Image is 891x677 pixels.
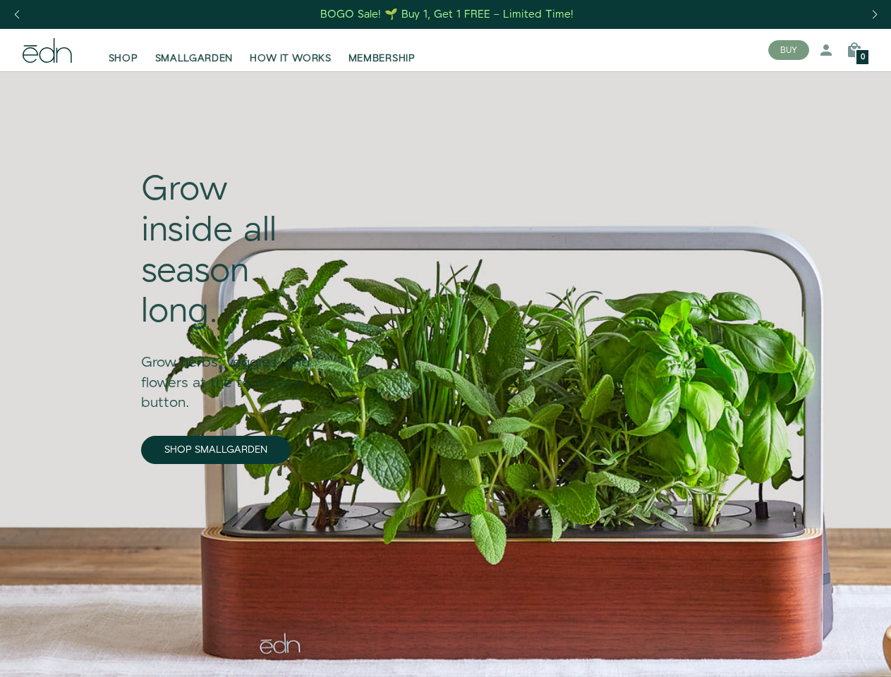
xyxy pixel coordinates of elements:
[147,35,242,66] a: SMALLGARDEN
[141,436,291,464] a: SHOP SMALLGARDEN
[861,54,865,61] span: 0
[768,40,809,60] button: BUY
[155,51,234,66] span: SMALLGARDEN
[141,170,325,332] div: Grow inside all season long.
[241,35,339,66] a: HOW IT WORKS
[348,51,416,66] span: MEMBERSHIP
[100,35,147,66] a: SHOP
[340,35,424,66] a: MEMBERSHIP
[320,7,574,22] div: BOGO Sale! 🌱 Buy 1, Get 1 FREE – Limited Time!
[319,4,575,25] a: BOGO Sale! 🌱 Buy 1, Get 1 FREE – Limited Time!
[250,51,331,66] span: HOW IT WORKS
[141,333,325,413] div: Grow herbs, veggies, and flowers at the touch of a button.
[109,51,138,66] span: SHOP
